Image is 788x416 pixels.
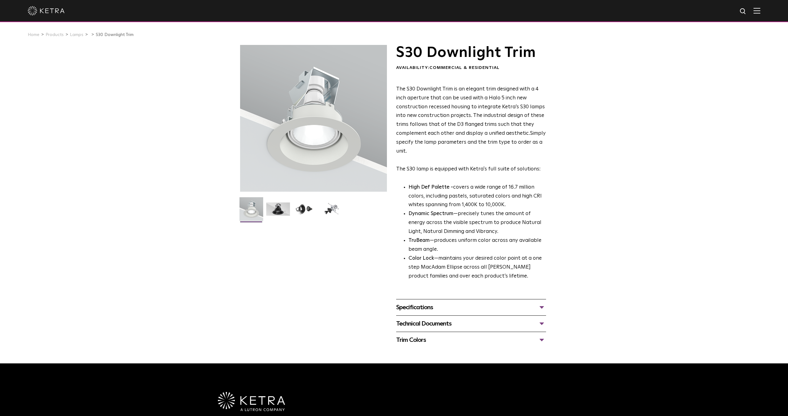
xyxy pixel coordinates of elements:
[46,33,64,37] a: Products
[408,185,453,190] strong: High Def Palette -
[266,202,290,220] img: S30 Halo Downlight_Hero_Black_Gradient
[96,33,134,37] a: S30 Downlight Trim
[396,86,545,136] span: The S30 Downlight Trim is an elegant trim designed with a 4 inch aperture that can be used with a...
[239,197,263,226] img: S30-DownlightTrim-2021-Web-Square
[396,45,546,60] h1: S30 Downlight Trim
[429,66,500,70] span: Commercial & Residential
[396,65,546,71] div: Availability:
[408,254,546,281] li: —maintains your desired color point at a one step MacAdam Ellipse across all [PERSON_NAME] produc...
[739,8,747,15] img: search icon
[408,210,546,236] li: —precisely tunes the amount of energy across the visible spectrum to produce Natural Light, Natur...
[396,319,546,329] div: Technical Documents
[396,131,546,154] span: Simply specify the lamp parameters and the trim type to order as a unit.​
[396,85,546,174] p: The S30 lamp is equipped with Ketra's full suite of solutions:
[754,8,760,14] img: Hamburger%20Nav.svg
[293,202,317,220] img: S30 Halo Downlight_Table Top_Black
[320,202,344,220] img: S30 Halo Downlight_Exploded_Black
[408,211,453,216] strong: Dynamic Spectrum
[396,335,546,345] div: Trim Colors
[396,302,546,312] div: Specifications
[70,33,83,37] a: Lamps
[218,392,285,411] img: Ketra-aLutronCo_White_RGB
[408,238,430,243] strong: TruBeam
[408,236,546,254] li: —produces uniform color across any available beam angle.
[408,256,434,261] strong: Color Lock
[28,33,39,37] a: Home
[28,6,65,15] img: ketra-logo-2019-white
[408,183,546,210] p: covers a wide range of 16.7 million colors, including pastels, saturated colors and high CRI whit...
